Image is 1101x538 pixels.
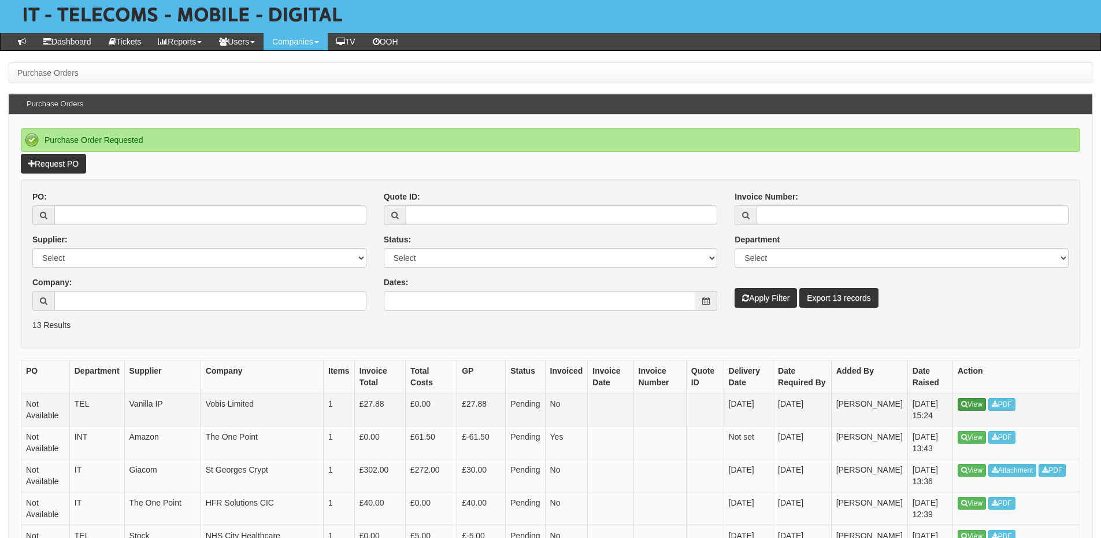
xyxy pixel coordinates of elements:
[457,426,506,459] td: £-61.50
[907,492,952,525] td: [DATE] 12:39
[201,426,323,459] td: The One Point
[100,33,150,50] a: Tickets
[201,492,323,525] td: HFR Solutions CIC
[545,360,588,393] th: Invoiced
[406,426,457,459] td: £61.50
[384,277,409,288] label: Dates:
[907,426,952,459] td: [DATE] 13:43
[35,33,100,50] a: Dashboard
[406,459,457,492] td: £272.00
[988,398,1015,411] a: PDF
[831,360,907,393] th: Added By
[773,360,832,393] th: Date Required By
[545,459,588,492] td: No
[406,492,457,525] td: £0.00
[21,492,70,525] td: Not Available
[406,393,457,426] td: £0.00
[545,426,588,459] td: Yes
[958,398,986,411] a: View
[735,288,797,308] button: Apply Filter
[457,393,506,426] td: £27.88
[124,492,201,525] td: The One Point
[506,492,545,525] td: Pending
[32,191,47,202] label: PO:
[32,319,1069,331] p: 13 Results
[958,497,986,510] a: View
[324,492,355,525] td: 1
[201,459,323,492] td: St Georges Crypt
[328,33,364,50] a: TV
[264,33,328,50] a: Companies
[988,497,1015,510] a: PDF
[506,426,545,459] td: Pending
[201,393,323,426] td: Vobis Limited
[324,426,355,459] td: 1
[831,459,907,492] td: [PERSON_NAME]
[384,191,420,202] label: Quote ID:
[958,431,986,444] a: View
[988,464,1037,477] a: Attachment
[988,431,1015,444] a: PDF
[773,426,832,459] td: [DATE]
[124,360,201,393] th: Supplier
[210,33,264,50] a: Users
[32,234,68,245] label: Supplier:
[724,459,773,492] td: [DATE]
[799,288,878,308] a: Export 13 records
[831,426,907,459] td: [PERSON_NAME]
[545,492,588,525] td: No
[201,360,323,393] th: Company
[69,492,124,525] td: IT
[457,492,506,525] td: £40.00
[735,191,798,202] label: Invoice Number:
[69,393,124,426] td: TEL
[150,33,210,50] a: Reports
[364,33,407,50] a: OOH
[21,360,70,393] th: PO
[724,393,773,426] td: [DATE]
[354,360,405,393] th: Invoice Total
[724,360,773,393] th: Delivery Date
[21,393,70,426] td: Not Available
[735,234,780,245] label: Department
[686,360,724,393] th: Quote ID
[506,393,545,426] td: Pending
[354,459,405,492] td: £302.00
[21,426,70,459] td: Not Available
[124,393,201,426] td: Vanilla IP
[457,360,506,393] th: GP
[588,360,633,393] th: Invoice Date
[724,426,773,459] td: Not set
[724,492,773,525] td: [DATE]
[124,459,201,492] td: Giacom
[324,459,355,492] td: 1
[21,459,70,492] td: Not Available
[69,459,124,492] td: IT
[506,459,545,492] td: Pending
[907,459,952,492] td: [DATE] 13:36
[384,234,411,245] label: Status:
[545,393,588,426] td: No
[21,94,89,114] h3: Purchase Orders
[506,360,545,393] th: Status
[773,492,832,525] td: [DATE]
[124,426,201,459] td: Amazon
[907,393,952,426] td: [DATE] 15:24
[32,277,72,288] label: Company:
[69,360,124,393] th: Department
[354,426,405,459] td: £0.00
[773,459,832,492] td: [DATE]
[354,393,405,426] td: £27.88
[21,154,86,174] a: Request PO
[324,393,355,426] td: 1
[324,360,355,393] th: Items
[69,426,124,459] td: INT
[831,492,907,525] td: [PERSON_NAME]
[17,67,79,79] li: Purchase Orders
[958,464,986,477] a: View
[831,393,907,426] td: [PERSON_NAME]
[406,360,457,393] th: Total Costs
[953,360,1080,393] th: Action
[1039,464,1066,477] a: PDF
[21,128,1080,152] div: Purchase Order Requested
